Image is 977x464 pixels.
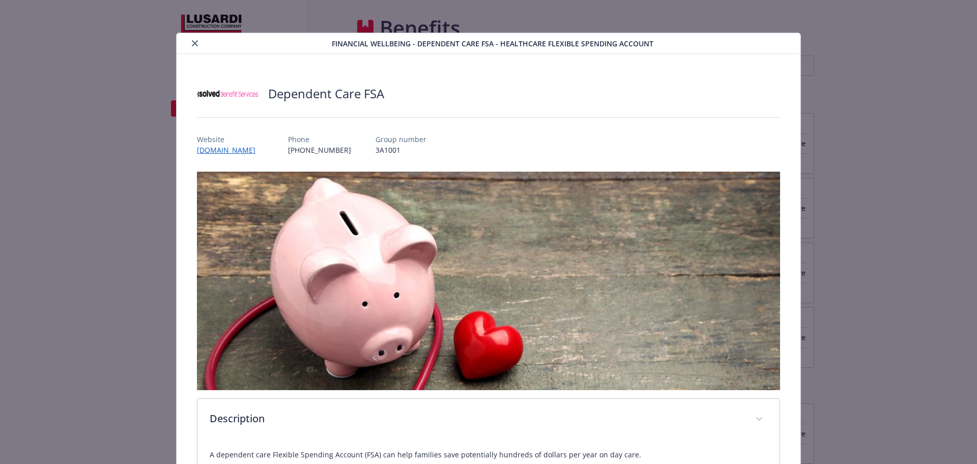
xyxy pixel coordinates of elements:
p: A dependent care Flexible Spending Account (FSA) can help families save potentially hundreds of d... [210,449,768,461]
div: Description [197,399,780,441]
a: [DOMAIN_NAME] [197,145,264,155]
img: banner [197,172,781,390]
img: iSolved Benefit Services [197,78,258,109]
p: Website [197,134,264,145]
p: Phone [288,134,351,145]
p: Group number [376,134,426,145]
span: Financial Wellbeing - Dependent Care FSA - Healthcare Flexible Spending Account [332,38,653,49]
p: [PHONE_NUMBER] [288,145,351,155]
h2: Dependent Care FSA [268,85,384,102]
p: 3A1001 [376,145,426,155]
button: close [189,37,201,49]
p: Description [210,411,743,426]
